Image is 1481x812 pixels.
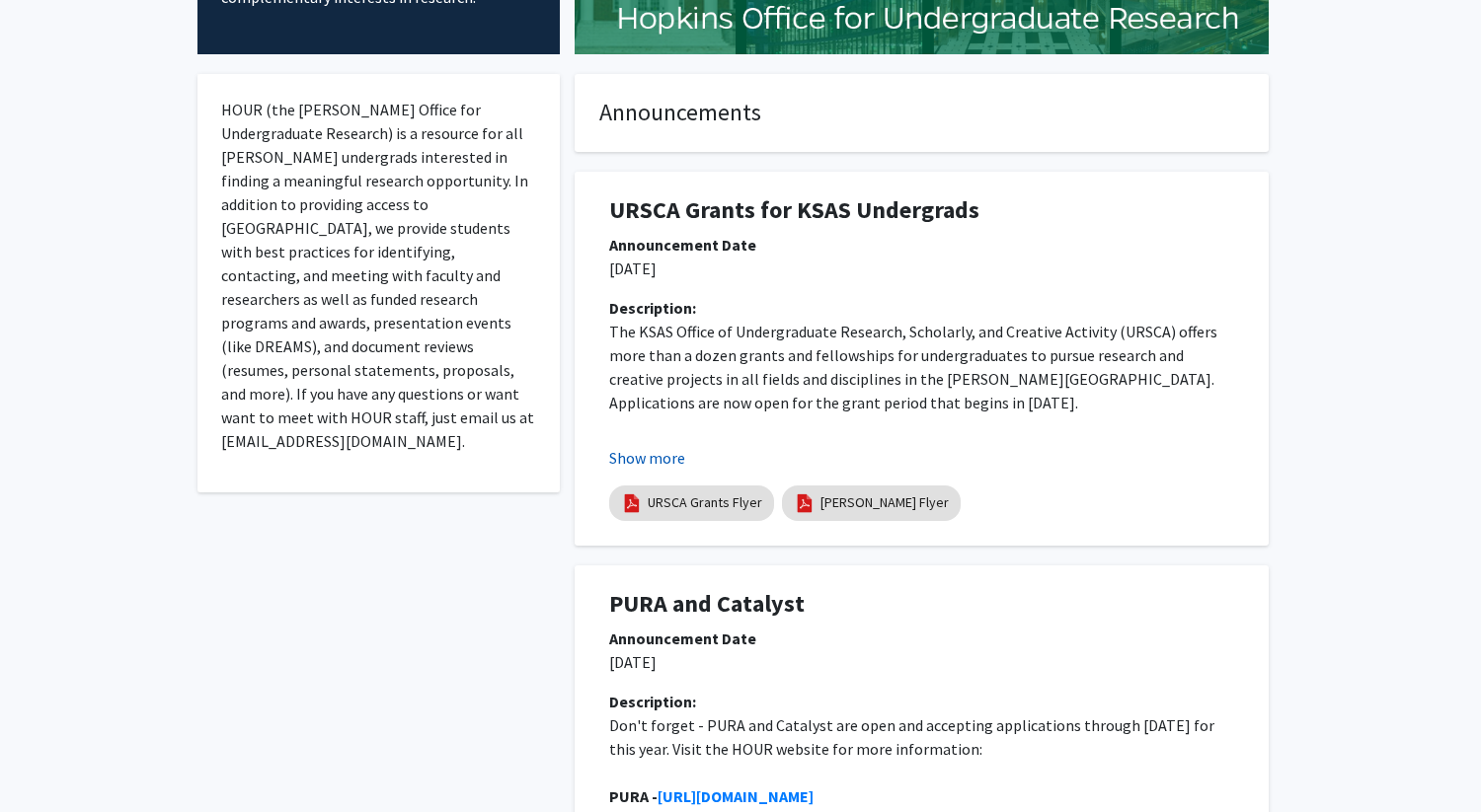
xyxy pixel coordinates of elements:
iframe: Chat [15,723,84,797]
div: Description: [609,296,1234,320]
a: [URL][DOMAIN_NAME] [658,786,814,806]
h1: PURA and Catalyst [609,590,1234,619]
button: Show more [609,446,685,470]
div: Description: [609,690,1234,713]
p: [DATE] [609,257,1234,280]
a: [PERSON_NAME] Flyer [820,492,949,513]
div: Announcement Date [609,233,1234,257]
div: Announcement Date [609,627,1234,650]
p: [DATE] [609,650,1234,674]
img: pdf_icon.png [794,492,816,514]
a: URSCA Grants Flyer [648,492,762,513]
span: The KSAS Office of Undergraduate Research, Scholarly, and Creative Activity (URSCA) offers more t... [609,322,1220,412]
p: HOUR (the [PERSON_NAME] Office for Undergraduate Research) is a resource for all [PERSON_NAME] un... [221,98,536,453]
h1: URSCA Grants for KSAS Undergrads [609,196,1234,225]
img: pdf_icon.png [621,492,643,514]
p: Don't forget - PURA and Catalyst are open and accepting applications through [DATE] for this year... [609,713,1234,761]
h4: Announcements [599,99,1244,127]
strong: PURA - [609,786,658,806]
